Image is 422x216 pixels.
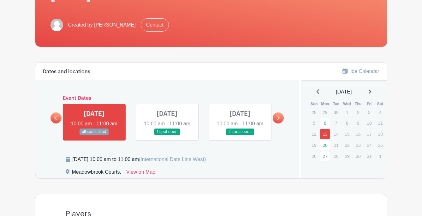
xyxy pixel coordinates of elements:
[364,151,374,161] p: 31
[308,101,319,107] th: Sun
[353,151,363,161] p: 30
[375,151,385,161] p: 1
[331,129,341,139] p: 14
[62,95,273,101] h6: Event Dates
[320,118,330,128] a: 6
[309,140,319,150] p: 19
[331,151,341,161] p: 28
[330,101,342,107] th: Tue
[364,101,375,107] th: Fri
[353,140,363,150] p: 23
[309,107,319,117] p: 28
[126,168,155,178] a: View on Map
[320,107,330,117] p: 29
[331,118,341,128] p: 7
[331,107,341,117] p: 30
[51,19,63,31] img: default-ce2991bfa6775e67f084385cd625a349d9dcbb7a52a09fb2fda1e96e2d18dcdb.png
[342,69,379,74] a: Hide Calendar
[364,140,374,150] p: 24
[364,107,374,117] p: 3
[72,168,122,178] div: Meadowbrook Courts,
[353,107,363,117] p: 2
[331,140,341,150] p: 21
[309,118,319,128] p: 5
[342,107,352,117] p: 1
[319,101,330,107] th: Mon
[336,88,352,96] span: [DATE]
[364,118,374,128] p: 10
[375,140,385,150] p: 25
[353,129,363,139] p: 16
[43,69,90,75] h6: Dates and locations
[342,140,352,150] p: 22
[141,18,169,32] a: Contact
[320,151,330,161] a: 27
[375,118,385,128] p: 11
[375,129,385,139] p: 18
[68,21,136,29] span: Created by [PERSON_NAME]
[309,151,319,161] p: 26
[342,101,353,107] th: Wed
[320,129,330,139] a: 13
[320,140,330,150] a: 20
[353,101,364,107] th: Thu
[353,118,363,128] p: 9
[342,118,352,128] p: 8
[309,129,319,139] p: 12
[364,129,374,139] p: 17
[342,151,352,161] p: 29
[139,157,206,162] span: (International Date Line West)
[375,107,385,117] p: 4
[375,101,386,107] th: Sat
[342,129,352,139] p: 15
[73,156,206,163] div: [DATE] 10:00 am to 11:00 am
